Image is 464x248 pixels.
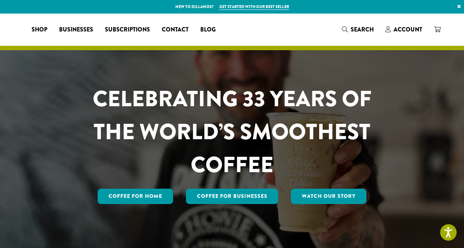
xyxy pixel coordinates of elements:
a: Coffee For Businesses [186,189,278,204]
h1: CELEBRATING 33 YEARS OF THE WORLD’S SMOOTHEST COFFEE [71,82,393,181]
a: Coffee for Home [98,189,173,204]
a: Get started with our best seller [219,4,289,10]
a: Watch Our Story [291,189,366,204]
span: Subscriptions [105,25,150,34]
span: Search [351,25,374,34]
span: Businesses [59,25,93,34]
span: Shop [32,25,47,34]
span: Blog [200,25,216,34]
span: Contact [162,25,189,34]
a: Search [336,23,380,36]
a: Shop [26,24,53,36]
span: Account [394,25,422,34]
